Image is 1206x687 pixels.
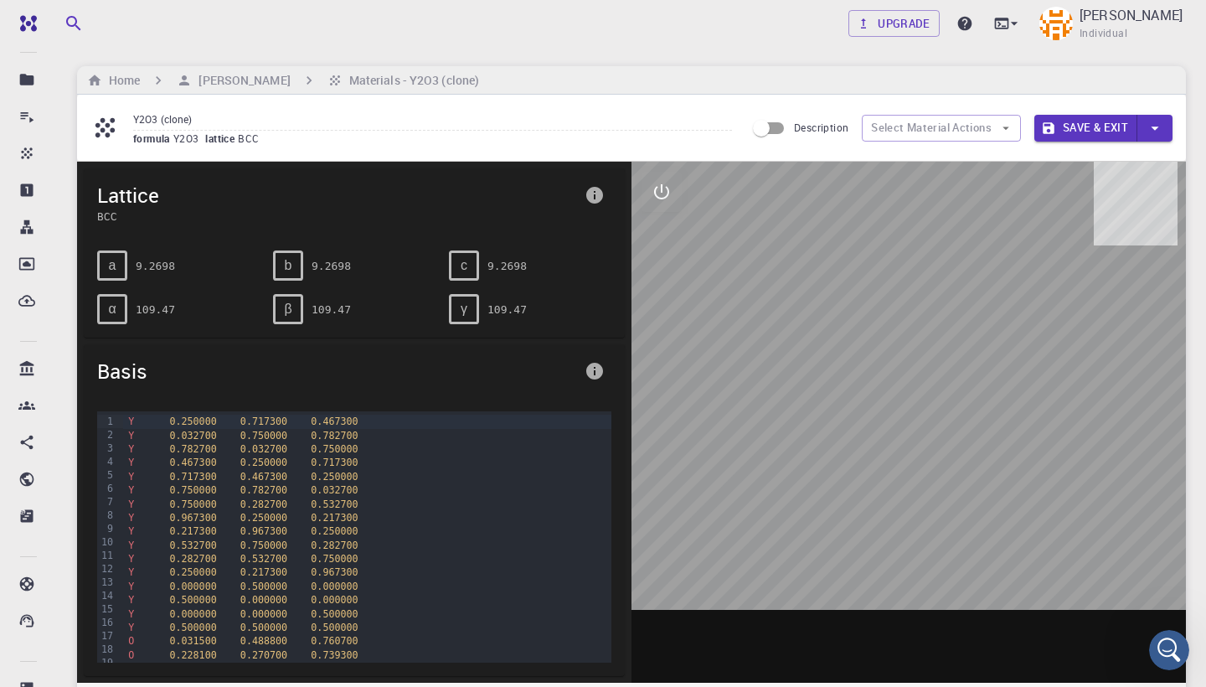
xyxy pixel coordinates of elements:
[97,616,116,629] div: 16
[128,512,134,524] span: Y
[26,549,39,562] button: Emoji picker
[97,495,116,509] div: 7
[311,430,358,442] span: 0.782700
[284,302,291,317] span: β
[109,258,116,273] span: a
[302,510,308,527] div: ?
[84,71,482,90] nav: breadcrumb
[128,525,134,537] span: Y
[128,416,134,427] span: Y
[169,430,216,442] span: 0.032700
[13,500,322,557] div: Olcay says…
[128,635,134,647] span: O
[14,514,321,542] textarea: Message…
[97,522,116,535] div: 9
[311,498,358,510] span: 0.532700
[128,608,134,620] span: Y
[487,295,527,324] pre: 109.47
[53,549,66,562] button: Gif picker
[1039,7,1073,40] img: Olcay Gürbüz
[312,295,351,324] pre: 109.47
[848,10,940,37] a: Upgrade
[106,549,120,562] button: Start recording
[192,71,290,90] h6: [PERSON_NAME]
[343,71,479,90] h6: Materials - Y2O3 (clone)
[97,442,116,455] div: 3
[128,622,134,633] span: Y
[97,576,116,589] div: 13
[169,594,216,606] span: 0.500000
[240,553,287,565] span: 0.532700
[27,354,261,419] div: You’ll get replies here and in your email: ✉️
[169,471,216,483] span: 0.717300
[74,106,308,320] div: Hello, I am trying to create a surface/slab structure from a bulk material in my project. However...
[169,553,216,565] span: 0.282700
[461,258,467,273] span: c
[97,549,116,562] div: 11
[240,498,287,510] span: 0.282700
[240,525,287,537] span: 0.967300
[128,553,134,565] span: Y
[862,115,1021,142] button: Select Material Actions
[289,500,322,537] div: ?
[13,96,322,343] div: Olcay says…
[311,540,358,551] span: 0.282700
[169,540,216,551] span: 0.532700
[294,7,324,37] div: Close
[240,512,287,524] span: 0.250000
[287,542,314,569] button: Send a message…
[128,498,134,510] span: Y
[240,471,287,483] span: 0.467300
[311,635,358,647] span: 0.760700
[311,471,358,483] span: 0.250000
[133,132,173,145] span: formula
[205,132,238,145] span: lattice
[128,540,134,551] span: Y
[169,581,216,592] span: 0.000000
[81,16,190,28] h1: [PERSON_NAME]
[128,457,134,468] span: Y
[169,525,216,537] span: 0.217300
[80,549,93,562] button: Upload attachment
[311,594,358,606] span: 0.000000
[311,581,358,592] span: 0.000000
[311,622,358,633] span: 0.500000
[169,663,216,674] span: 0.271900
[128,430,134,442] span: Y
[794,121,848,134] span: Description
[97,358,578,385] span: Basis
[128,663,134,674] span: O
[169,484,216,496] span: 0.750000
[27,427,261,460] div: The team will be back 🕒
[97,209,578,224] span: BCC
[128,484,134,496] span: Y
[97,182,578,209] span: Lattice
[136,251,175,281] pre: 9.2698
[169,622,216,633] span: 0.500000
[311,663,358,674] span: 0.042600
[97,428,116,442] div: 2
[128,594,134,606] span: Y
[240,457,287,468] span: 0.250000
[240,649,287,661] span: 0.270700
[97,482,116,495] div: 6
[97,455,116,468] div: 4
[262,7,294,39] button: Home
[128,566,134,578] span: Y
[97,656,116,669] div: 19
[240,430,287,442] span: 0.750000
[311,443,358,455] span: 0.750000
[578,178,611,212] button: info
[97,509,116,522] div: 8
[27,387,160,417] b: [EMAIL_ADDRESS][DOMAIN_NAME]
[311,416,358,427] span: 0.467300
[169,566,216,578] span: 0.250000
[97,589,116,602] div: 14
[108,302,116,317] span: α
[169,443,216,455] span: 0.782700
[169,416,216,427] span: 0.250000
[238,132,265,145] span: BCC
[1149,630,1189,670] iframe: Intercom live chat
[48,9,75,36] img: Profile image for Matt Erran
[169,635,216,647] span: 0.031500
